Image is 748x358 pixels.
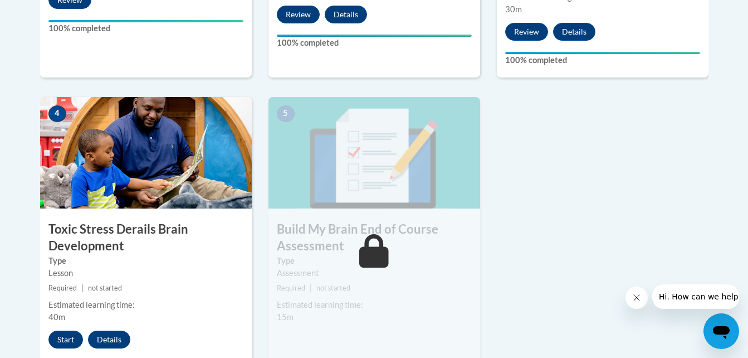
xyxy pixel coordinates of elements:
label: 100% completed [277,37,472,49]
div: Your progress [48,20,243,22]
div: Your progress [277,35,472,37]
span: 30m [505,4,522,14]
button: Start [48,331,83,349]
label: Type [48,255,243,267]
div: Your progress [505,52,700,54]
span: 4 [48,105,66,122]
span: | [310,284,312,292]
iframe: Close message [625,287,648,309]
label: 100% completed [48,22,243,35]
span: 40m [48,312,65,322]
label: 100% completed [505,54,700,66]
h3: Build My Brain End of Course Assessment [268,221,480,255]
span: 15m [277,312,294,322]
div: Estimated learning time: [48,299,243,311]
span: 5 [277,105,295,122]
span: Required [277,284,305,292]
div: Assessment [277,267,472,279]
button: Review [277,6,320,23]
button: Details [553,23,595,41]
iframe: Message from company [652,284,739,309]
img: Course Image [268,97,480,209]
span: | [81,284,84,292]
span: not started [316,284,350,292]
span: Required [48,284,77,292]
h3: Toxic Stress Derails Brain Development [40,221,252,255]
div: Lesson [48,267,243,279]
div: Estimated learning time: [277,299,472,311]
label: Type [277,255,472,267]
button: Details [88,331,130,349]
span: not started [88,284,122,292]
iframe: Button to launch messaging window [703,313,739,349]
button: Review [505,23,548,41]
button: Details [325,6,367,23]
img: Course Image [40,97,252,209]
span: Hi. How can we help? [7,8,90,17]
